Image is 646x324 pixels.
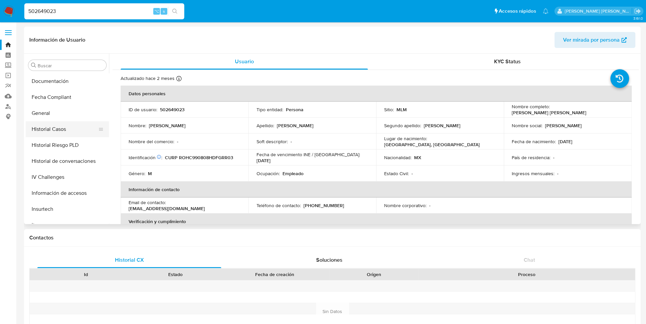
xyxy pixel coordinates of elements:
[286,107,303,113] p: Persona
[384,123,421,129] p: Segundo apellido :
[121,213,632,229] th: Verificación y cumplimiento
[26,105,109,121] button: General
[429,202,430,208] p: -
[384,202,426,208] p: Nombre corporativo :
[524,256,535,264] span: Chat
[26,169,109,185] button: IV Challenges
[282,170,303,176] p: Empleado
[115,256,144,264] span: Historial CX
[512,110,586,116] p: [PERSON_NAME] [PERSON_NAME]
[256,170,280,176] p: Ocupación :
[256,152,360,158] p: Fecha de vencimiento INE / [GEOGRAPHIC_DATA] :
[256,107,283,113] p: Tipo entidad :
[554,32,635,48] button: Ver mirada por persona
[24,7,184,16] input: Buscar usuario o caso...
[512,170,554,176] p: Ingresos mensuales :
[256,202,301,208] p: Teléfono de contacto :
[121,75,175,82] p: Actualizado hace 2 meses
[423,271,630,278] div: Proceso
[545,123,582,129] p: [PERSON_NAME]
[424,123,460,129] p: [PERSON_NAME]
[26,217,109,233] button: Items
[512,104,550,110] p: Nombre completo :
[512,123,542,129] p: Nombre social :
[129,123,146,129] p: Nombre :
[177,139,178,145] p: -
[26,89,109,105] button: Fecha Compliant
[494,58,521,65] span: KYC Status
[384,170,409,176] p: Estado Civil :
[121,181,632,197] th: Información de contacto
[225,271,324,278] div: Fecha de creación
[256,158,270,163] p: [DATE]
[129,170,145,176] p: Género :
[303,202,344,208] p: [PHONE_NUMBER]
[384,136,427,142] p: Lugar de nacimiento :
[129,155,162,161] p: Identificación :
[129,199,166,205] p: Email de contacto :
[129,205,205,211] p: [EMAIL_ADDRESS][DOMAIN_NAME]
[26,73,109,89] button: Documentación
[557,170,558,176] p: -
[634,8,641,15] a: Salir
[148,170,152,176] p: M
[384,155,411,161] p: Nacionalidad :
[163,8,165,14] span: s
[256,123,274,129] p: Apellido :
[553,155,554,161] p: -
[290,139,292,145] p: -
[29,234,635,241] h1: Contactos
[26,153,109,169] button: Historial de conversaciones
[26,121,104,137] button: Historial Casos
[31,63,36,68] button: Buscar
[256,139,288,145] p: Soft descriptor :
[121,86,632,102] th: Datos personales
[414,155,421,161] p: MX
[26,201,109,217] button: Insurtech
[543,8,548,14] a: Notificaciones
[277,123,313,129] p: [PERSON_NAME]
[165,155,233,161] p: CURP ROHC990808HDFGRR03
[384,142,480,148] p: [GEOGRAPHIC_DATA], [GEOGRAPHIC_DATA]
[46,271,126,278] div: Id
[154,8,159,14] span: ⌥
[168,7,182,16] button: search-icon
[235,58,254,65] span: Usuario
[499,8,536,15] span: Accesos rápidos
[563,32,620,48] span: Ver mirada por persona
[512,139,556,145] p: Fecha de nacimiento :
[512,155,550,161] p: País de residencia :
[129,139,174,145] p: Nombre del comercio :
[558,139,572,145] p: [DATE]
[396,107,407,113] p: MLM
[26,137,109,153] button: Historial Riesgo PLD
[316,256,342,264] span: Soluciones
[38,63,104,69] input: Buscar
[149,123,186,129] p: [PERSON_NAME]
[129,107,157,113] p: ID de usuario :
[334,271,414,278] div: Origen
[26,185,109,201] button: Información de accesos
[29,37,85,43] h1: Información de Usuario
[411,170,413,176] p: -
[160,107,185,113] p: 502649023
[135,271,215,278] div: Estado
[565,8,632,14] p: rene.vale@mercadolibre.com
[384,107,394,113] p: Sitio :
